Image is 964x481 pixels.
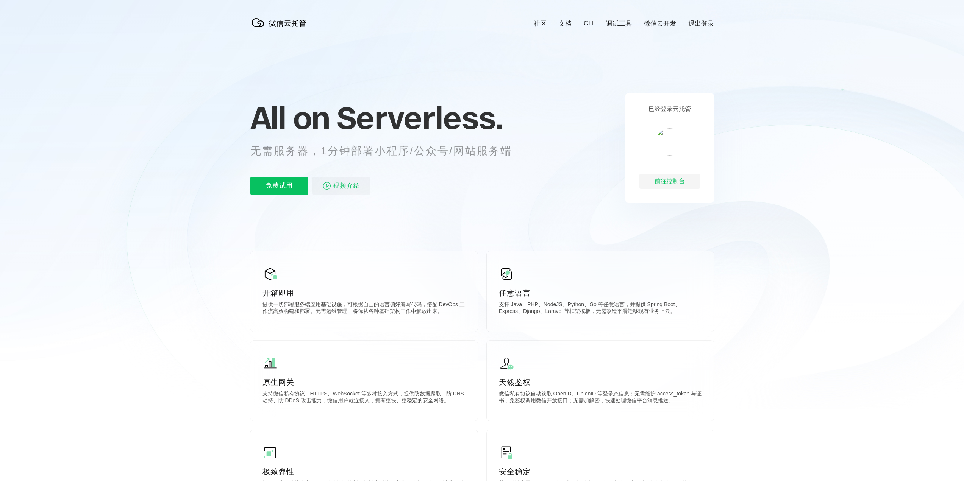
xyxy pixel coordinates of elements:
[534,19,547,28] a: 社区
[499,377,702,388] p: 天然鉴权
[250,177,308,195] p: 免费试用
[333,177,360,195] span: 视频介绍
[584,20,594,27] a: CLI
[499,288,702,298] p: 任意语言
[606,19,632,28] a: 调试工具
[262,377,466,388] p: 原生网关
[262,288,466,298] p: 开箱即用
[250,25,311,31] a: 微信云托管
[262,466,466,477] p: 极致弹性
[639,174,700,189] div: 前往控制台
[644,19,676,28] a: 微信云开发
[337,99,503,137] span: Serverless.
[499,391,702,406] p: 微信私有协议自动获取 OpenID、UnionID 等登录态信息；无需维护 access_token 与证书，免鉴权调用微信开放接口；无需加解密，快速处理微信平台消息推送。
[262,391,466,406] p: 支持微信私有协议、HTTPS、WebSocket 等多种接入方式，提供防数据爬取、防 DNS 劫持、防 DDoS 攻击能力，微信用户就近接入，拥有更快、更稳定的安全网络。
[250,143,526,159] p: 无需服务器，1分钟部署小程序/公众号/网站服务端
[559,19,572,28] a: 文档
[688,19,714,28] a: 退出登录
[499,301,702,316] p: 支持 Java、PHP、NodeJS、Python、Go 等任意语言，并提供 Spring Boot、Express、Django、Laravel 等框架模板，无需改造平滑迁移现有业务上云。
[648,105,691,113] p: 已经登录云托管
[250,15,311,30] img: 微信云托管
[262,301,466,316] p: 提供一切部署服务端应用基础设施，可根据自己的语言偏好编写代码，搭配 DevOps 工作流高效构建和部署。无需运维管理，将你从各种基础架构工作中解放出来。
[322,181,331,190] img: video_play.svg
[250,99,330,137] span: All on
[499,466,702,477] p: 安全稳定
